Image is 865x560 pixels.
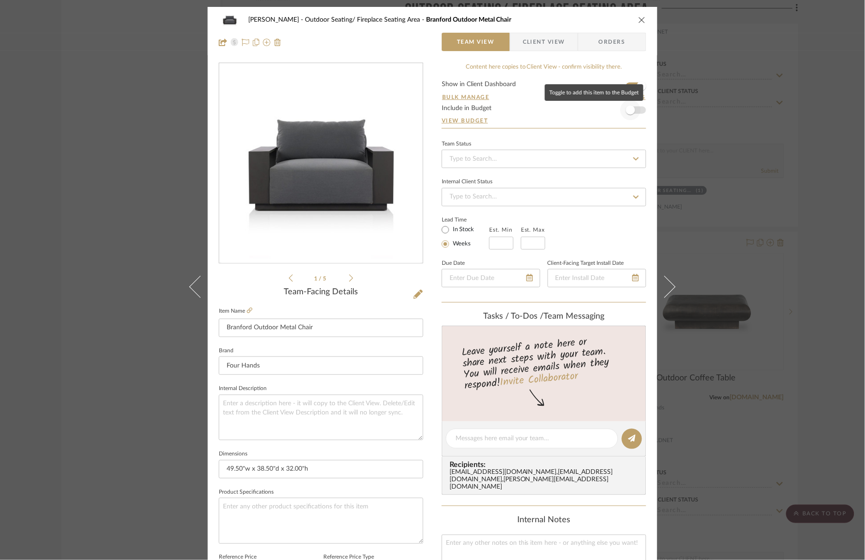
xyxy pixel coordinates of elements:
[523,33,565,51] span: Client View
[219,555,257,560] label: Reference Price
[442,269,540,287] input: Enter Due Date
[442,216,489,224] label: Lead Time
[323,555,374,560] label: Reference Price Type
[457,33,495,51] span: Team View
[442,142,471,146] div: Team Status
[219,319,423,337] input: Enter Item Name
[219,64,423,263] div: 0
[442,224,489,250] mat-radio-group: Select item type
[441,332,648,394] div: Leave yourself a note here or share next steps with your team. You will receive emails when they ...
[315,276,319,281] span: 1
[219,349,234,353] label: Brand
[442,188,646,206] input: Type to Search…
[219,460,423,478] input: Enter the dimensions of this item
[219,287,423,297] div: Team-Facing Details
[319,276,323,281] span: /
[451,240,471,248] label: Weeks
[305,17,426,23] span: Outdoor Seating/ Fireplace Seating Area
[442,63,646,72] div: Content here copies to Client View - confirm visibility there.
[219,452,247,456] label: Dimensions
[484,312,544,321] span: Tasks / To-Dos /
[450,461,642,469] span: Recipients:
[426,17,511,23] span: Branford Outdoor Metal Chair
[442,312,646,322] div: team Messaging
[219,307,252,315] label: Item Name
[638,16,646,24] button: close
[442,117,646,124] a: View Budget
[500,368,579,391] a: Invite Collaborator
[221,64,421,263] img: ec2dcb2c-c3b1-42dd-ad87-ee8f1d92d439_436x436.jpg
[219,490,274,495] label: Product Specifications
[521,227,545,233] label: Est. Max
[442,515,646,525] div: Internal Notes
[442,261,465,266] label: Due Date
[442,150,646,168] input: Type to Search…
[248,17,305,23] span: [PERSON_NAME]
[219,11,241,29] img: ec2dcb2c-c3b1-42dd-ad87-ee8f1d92d439_48x40.jpg
[219,386,267,391] label: Internal Description
[548,269,646,287] input: Enter Install Date
[442,93,490,101] button: Bulk Manage
[548,261,624,266] label: Client-Facing Target Install Date
[589,33,636,51] span: Orders
[450,469,642,491] div: [EMAIL_ADDRESS][DOMAIN_NAME] , [EMAIL_ADDRESS][DOMAIN_NAME] , [PERSON_NAME][EMAIL_ADDRESS][DOMAIN...
[219,356,423,375] input: Enter Brand
[274,39,281,46] img: Remove from project
[442,180,492,184] div: Internal Client Status
[323,276,328,281] span: 5
[570,93,646,101] button: Dashboard Settings
[489,227,513,233] label: Est. Min
[451,226,474,234] label: In Stock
